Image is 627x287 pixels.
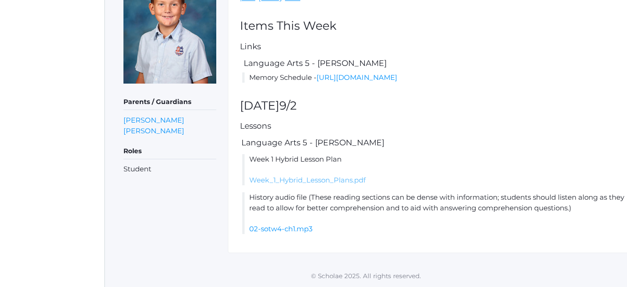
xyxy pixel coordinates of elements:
h5: Roles [123,143,216,159]
a: Week_1_Hybrid_Lesson_Plans.pdf [249,176,366,184]
a: [PERSON_NAME] [123,115,184,125]
a: [URL][DOMAIN_NAME] [317,73,397,82]
a: [PERSON_NAME] [123,125,184,136]
h5: Parents / Guardians [123,94,216,110]
li: Student [123,164,216,175]
p: © Scholae 2025. All rights reserved. [105,271,627,280]
a: 02-sotw4-ch1.mp3 [249,224,312,233]
span: 9/2 [279,98,297,112]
